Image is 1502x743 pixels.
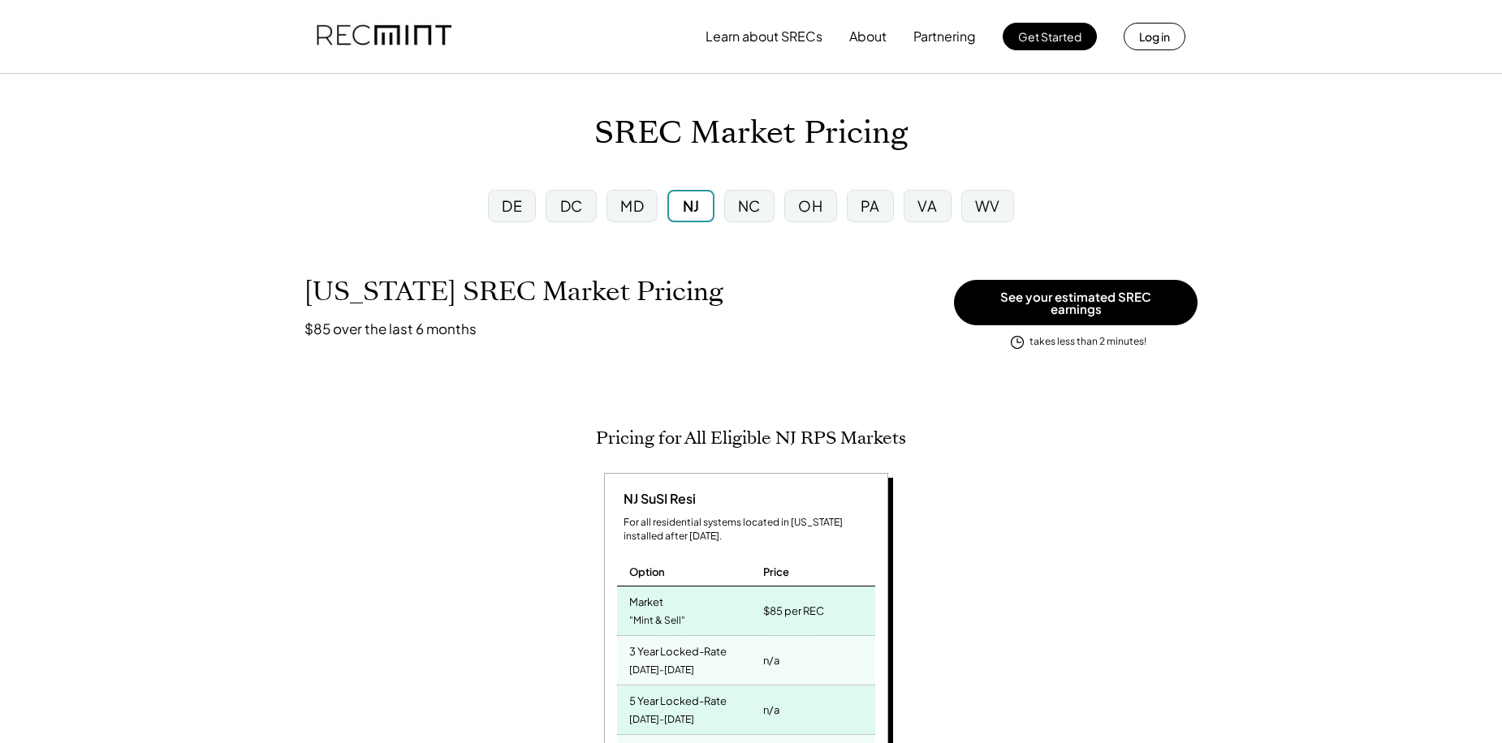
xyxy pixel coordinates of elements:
[1003,23,1097,50] button: Get Started
[629,640,727,659] div: 3 Year Locked-Rate
[629,659,694,681] div: [DATE]-[DATE]
[683,195,700,216] div: NJ
[629,610,685,632] div: "Mint & Sell"
[596,427,906,449] h2: Pricing for All Eligible NJ RPS Markets
[629,591,663,609] div: Market
[763,649,779,672] div: n/a
[763,565,789,579] div: Price
[304,320,477,337] h3: $85 over the last 6 months
[617,490,696,508] div: NJ SuSI Resi
[913,20,976,53] button: Partnering
[975,195,1000,216] div: WV
[861,195,880,216] div: PA
[620,195,644,216] div: MD
[706,20,822,53] button: Learn about SRECs
[629,689,727,708] div: 5 Year Locked-Rate
[917,195,937,216] div: VA
[624,516,875,543] div: For all residential systems located in [US_STATE] installed after [DATE].
[738,195,761,216] div: NC
[1124,23,1185,50] button: Log in
[954,280,1198,325] button: See your estimated SREC earnings
[594,114,908,152] h1: SREC Market Pricing
[763,599,824,622] div: $85 per REC
[849,20,887,53] button: About
[1029,335,1146,349] div: takes less than 2 minutes!
[798,195,822,216] div: OH
[629,565,665,579] div: Option
[304,276,723,307] h1: [US_STATE] SREC Market Pricing
[317,9,451,64] img: recmint-logotype%403x.png
[629,709,694,731] div: [DATE]-[DATE]
[560,195,583,216] div: DC
[763,698,779,721] div: n/a
[502,195,522,216] div: DE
